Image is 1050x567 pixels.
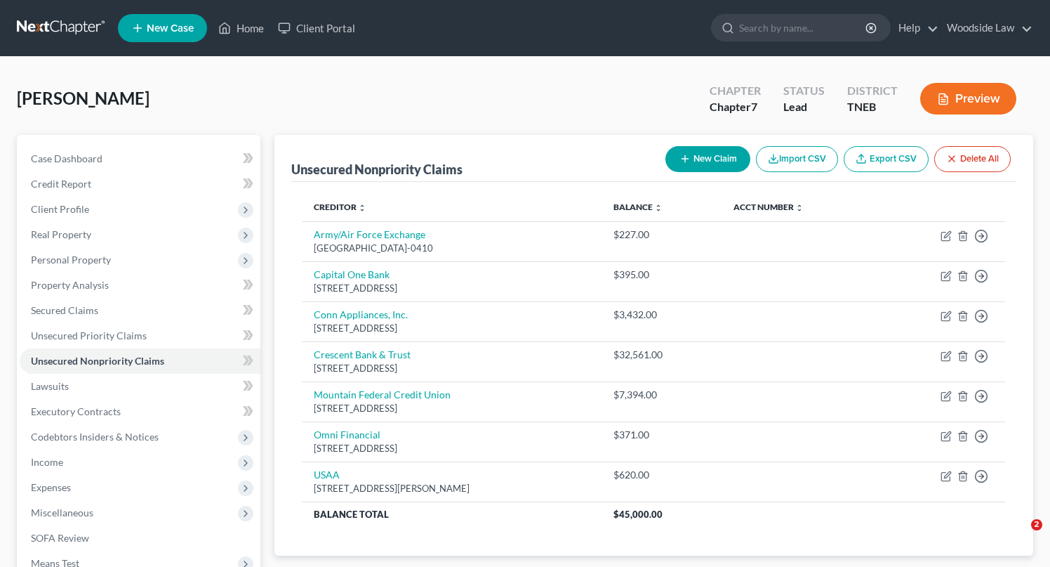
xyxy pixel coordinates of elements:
div: $395.00 [613,268,711,282]
div: $7,394.00 [613,388,711,402]
div: [GEOGRAPHIC_DATA]-0410 [314,242,591,255]
div: $32,561.00 [613,348,711,362]
a: USAA [314,469,340,481]
span: Personal Property [31,254,111,266]
span: [PERSON_NAME] [17,88,149,108]
a: Home [211,15,271,41]
a: Creditor unfold_more [314,202,366,212]
a: Capital One Bank [314,268,390,280]
span: New Case [147,23,194,34]
span: Income [31,456,63,468]
span: Real Property [31,228,91,240]
a: Unsecured Priority Claims [20,323,260,348]
button: Delete All [934,146,1011,172]
div: District [847,83,898,99]
i: unfold_more [795,204,804,212]
button: Preview [920,83,1016,115]
input: Search by name... [739,15,868,41]
th: Balance Total [303,502,602,527]
a: Acct Number unfold_more [733,202,804,212]
div: $227.00 [613,228,711,242]
span: Client Profile [31,203,89,215]
span: 7 [751,100,757,113]
a: Woodside Law [940,15,1032,41]
div: [STREET_ADDRESS][PERSON_NAME] [314,482,591,495]
a: Case Dashboard [20,146,260,171]
span: Unsecured Priority Claims [31,330,147,341]
span: 2 [1031,519,1042,530]
div: [STREET_ADDRESS] [314,362,591,375]
a: Conn Appliances, Inc. [314,308,408,320]
span: Secured Claims [31,304,98,316]
a: Executory Contracts [20,399,260,424]
span: Property Analysis [31,279,109,291]
a: Unsecured Nonpriority Claims [20,348,260,374]
a: Balance unfold_more [613,202,663,212]
div: [STREET_ADDRESS] [314,282,591,295]
div: Status [783,83,825,99]
a: Client Portal [271,15,362,41]
a: Crescent Bank & Trust [314,348,411,360]
iframe: Intercom live chat [1002,519,1036,553]
div: Chapter [710,99,761,115]
span: Executory Contracts [31,405,121,417]
span: Codebtors Insiders & Notices [31,431,159,443]
div: $620.00 [613,468,711,482]
span: $45,000.00 [613,509,663,520]
a: Property Analysis [20,273,260,298]
a: Secured Claims [20,298,260,323]
button: Import CSV [756,146,838,172]
div: Lead [783,99,825,115]
a: Help [891,15,938,41]
div: [STREET_ADDRESS] [314,322,591,335]
span: Unsecured Nonpriority Claims [31,355,164,367]
span: Case Dashboard [31,152,102,164]
span: Expenses [31,481,71,493]
div: [STREET_ADDRESS] [314,402,591,415]
div: $3,432.00 [613,308,711,322]
a: Omni Financial [314,429,380,441]
a: Credit Report [20,171,260,197]
div: [STREET_ADDRESS] [314,442,591,455]
a: SOFA Review [20,526,260,551]
a: Export CSV [844,146,929,172]
span: Lawsuits [31,380,69,392]
button: New Claim [665,146,750,172]
i: unfold_more [358,204,366,212]
div: TNEB [847,99,898,115]
a: Army/Air Force Exchange [314,228,425,240]
div: Chapter [710,83,761,99]
span: Credit Report [31,178,91,190]
a: Lawsuits [20,374,260,399]
a: Mountain Federal Credit Union [314,389,451,400]
span: Miscellaneous [31,507,93,519]
div: $371.00 [613,428,711,442]
span: SOFA Review [31,532,89,544]
div: Unsecured Nonpriority Claims [291,161,463,178]
i: unfold_more [654,204,663,212]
